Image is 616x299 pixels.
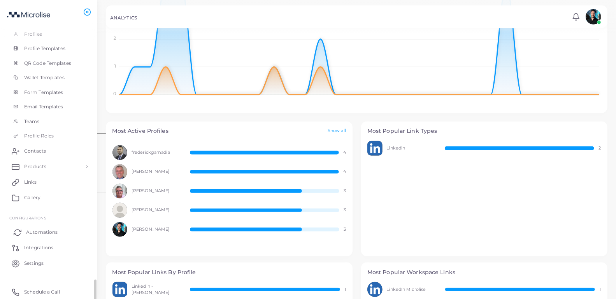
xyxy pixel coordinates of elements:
[112,145,128,160] img: avatar
[367,128,601,134] h4: Most Popular Link Types
[112,203,128,218] img: avatar
[112,164,128,179] img: avatar
[6,56,91,71] a: QR Code Templates
[132,188,181,194] span: [PERSON_NAME]
[112,222,128,237] img: avatar
[112,184,128,199] img: avatar
[6,174,91,190] a: Links
[24,45,65,52] span: Profile Templates
[6,70,91,85] a: Wallet Templates
[9,216,46,220] span: Configurations
[6,129,91,143] a: Profile Roles
[24,89,63,96] span: Form Templates
[132,283,181,296] span: Linkedin - [PERSON_NAME]
[24,194,40,201] span: Gallery
[598,145,601,151] span: 2
[112,128,168,134] h4: Most Active Profiles
[328,128,346,134] a: Show all
[110,15,137,21] h5: ANALYTICS
[344,226,346,233] span: 3
[6,159,91,174] a: Products
[344,287,346,293] span: 1
[387,145,437,151] span: Linkedin
[367,269,601,276] h4: Most Popular Workspace Links
[343,169,346,175] span: 4
[6,85,91,100] a: Form Templates
[7,7,50,22] img: logo
[6,114,91,129] a: Teams
[24,163,46,170] span: Products
[132,149,181,156] span: frederickgamadia
[6,256,91,271] a: Settings
[132,226,181,233] span: [PERSON_NAME]
[132,169,181,175] span: [PERSON_NAME]
[114,63,116,69] tspan: 1
[114,36,116,41] tspan: 2
[6,27,91,42] a: Profiles
[387,287,437,293] span: LinkedIn Microlise
[113,91,116,97] tspan: 0
[6,41,91,56] a: Profile Templates
[24,74,65,81] span: Wallet Templates
[24,179,37,186] span: Links
[112,282,128,297] img: avatar
[344,207,346,213] span: 3
[24,148,46,155] span: Contacts
[344,188,346,194] span: 3
[112,269,346,276] h4: Most Popular Links By Profile
[6,99,91,114] a: Email Templates
[24,31,42,38] span: Profiles
[367,141,383,156] img: avatar
[24,132,54,139] span: Profile Roles
[583,9,603,24] a: avatar
[367,282,383,297] img: avatar
[24,244,53,251] span: Integrations
[6,224,91,240] a: Automations
[26,229,58,236] span: Automations
[132,207,181,213] span: [PERSON_NAME]
[343,149,346,156] span: 4
[24,103,63,110] span: Email Templates
[599,287,601,293] span: 1
[6,143,91,159] a: Contacts
[24,118,40,125] span: Teams
[24,289,60,296] span: Schedule a Call
[24,260,44,267] span: Settings
[586,9,601,24] img: avatar
[24,60,71,67] span: QR Code Templates
[6,240,91,256] a: Integrations
[6,190,91,205] a: Gallery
